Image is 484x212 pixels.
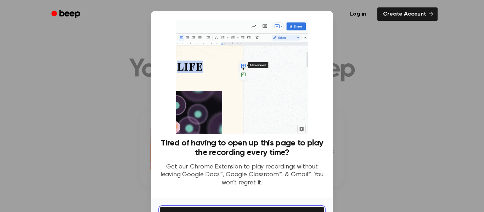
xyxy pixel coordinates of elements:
a: Create Account [377,7,438,21]
a: Log in [343,6,373,22]
h3: Tired of having to open up this page to play the recording every time? [160,138,324,157]
a: Beep [46,7,86,21]
p: Get our Chrome Extension to play recordings without leaving Google Docs™, Google Classroom™, & Gm... [160,163,324,187]
img: Beep extension in action [176,20,308,134]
